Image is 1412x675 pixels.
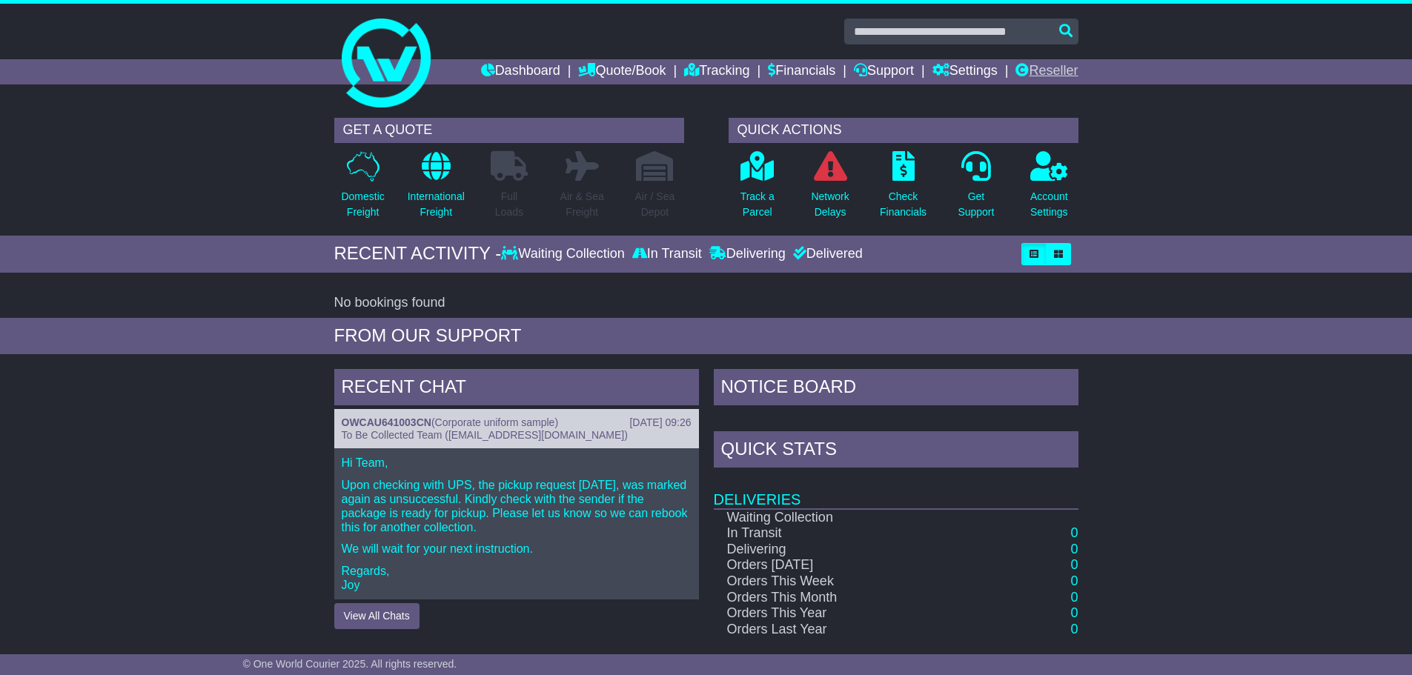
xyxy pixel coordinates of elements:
[334,118,684,143] div: GET A QUOTE
[342,429,628,441] span: To Be Collected Team ([EMAIL_ADDRESS][DOMAIN_NAME])
[854,59,914,84] a: Support
[342,416,692,429] div: ( )
[684,59,749,84] a: Tracking
[435,416,555,428] span: Corporate uniform sample
[342,478,692,535] p: Upon checking with UPS, the pickup request [DATE], was marked again as unsuccessful. Kindly check...
[501,246,628,262] div: Waiting Collection
[408,189,465,220] p: International Freight
[957,150,995,228] a: GetSupport
[1030,189,1068,220] p: Account Settings
[789,246,863,262] div: Delivered
[1070,573,1078,588] a: 0
[342,542,692,556] p: We will wait for your next instruction.
[342,564,692,592] p: Regards, Joy
[714,431,1078,471] div: Quick Stats
[1070,542,1078,556] a: 0
[714,573,944,590] td: Orders This Week
[342,456,692,470] p: Hi Team,
[1070,525,1078,540] a: 0
[811,189,849,220] p: Network Delays
[243,658,457,670] span: © One World Courier 2025. All rights reserved.
[879,150,927,228] a: CheckFinancials
[768,59,835,84] a: Financials
[635,189,675,220] p: Air / Sea Depot
[958,189,994,220] p: Get Support
[714,471,1078,509] td: Deliveries
[1030,150,1069,228] a: AccountSettings
[578,59,666,84] a: Quote/Book
[334,295,1078,311] div: No bookings found
[706,246,789,262] div: Delivering
[714,509,944,526] td: Waiting Collection
[740,150,775,228] a: Track aParcel
[560,189,604,220] p: Air & Sea Freight
[334,325,1078,347] div: FROM OUR SUPPORT
[714,557,944,573] td: Orders [DATE]
[1070,605,1078,620] a: 0
[334,369,699,409] div: RECENT CHAT
[491,189,528,220] p: Full Loads
[481,59,560,84] a: Dashboard
[810,150,849,228] a: NetworkDelays
[1015,59,1078,84] a: Reseller
[714,605,944,622] td: Orders This Year
[334,243,502,265] div: RECENT ACTIVITY -
[932,59,998,84] a: Settings
[714,369,1078,409] div: NOTICE BOARD
[880,189,927,220] p: Check Financials
[407,150,465,228] a: InternationalFreight
[729,118,1078,143] div: QUICK ACTIONS
[714,590,944,606] td: Orders This Month
[714,622,944,638] td: Orders Last Year
[1070,622,1078,636] a: 0
[714,542,944,558] td: Delivering
[629,246,706,262] div: In Transit
[714,637,1078,675] td: Finances
[714,525,944,542] td: In Transit
[334,603,420,629] button: View All Chats
[340,150,385,228] a: DomesticFreight
[1070,590,1078,605] a: 0
[740,189,775,220] p: Track a Parcel
[342,416,431,428] a: OWCAU641003CN
[1070,557,1078,572] a: 0
[341,189,384,220] p: Domestic Freight
[629,416,691,429] div: [DATE] 09:26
